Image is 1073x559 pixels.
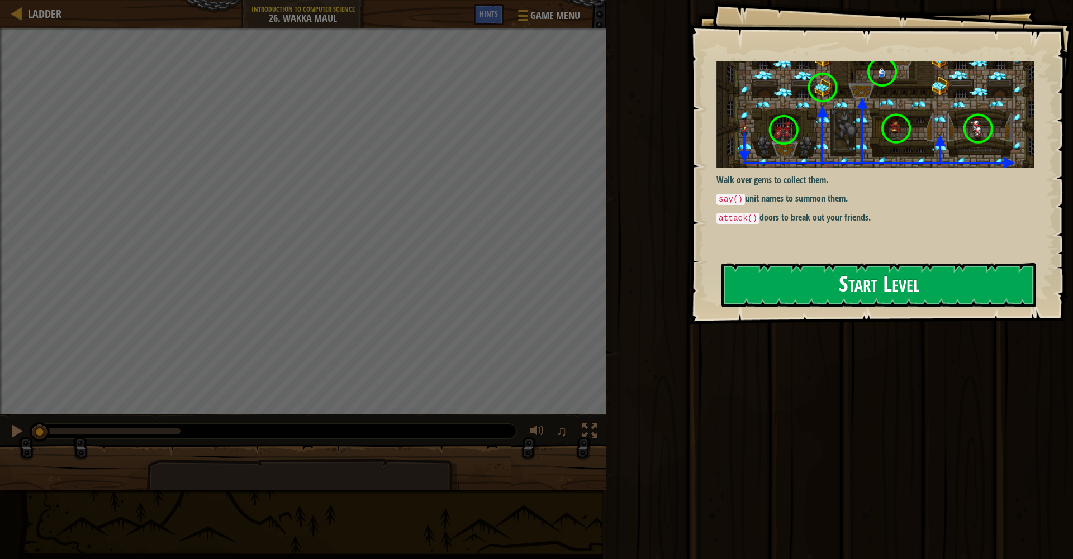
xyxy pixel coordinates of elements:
button: Start Level [721,263,1036,307]
img: Wakka maul [716,61,1042,168]
p: Walk over gems to collect them. [716,174,1042,187]
button: Adjust volume [526,421,548,444]
span: ♫ [556,423,567,439]
button: ⌘ + P: Pause [6,421,28,444]
span: Hints [479,8,498,19]
span: Game Menu [530,8,580,23]
p: unit names to summon them. [716,192,1042,206]
a: Ladder [22,6,61,21]
p: doors to break out your friends. [716,211,1042,224]
button: Toggle fullscreen [578,421,601,444]
code: say() [716,194,745,205]
span: Ladder [28,6,61,21]
button: Game Menu [509,4,587,31]
button: ♫ [554,421,573,444]
code: attack() [716,213,759,224]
